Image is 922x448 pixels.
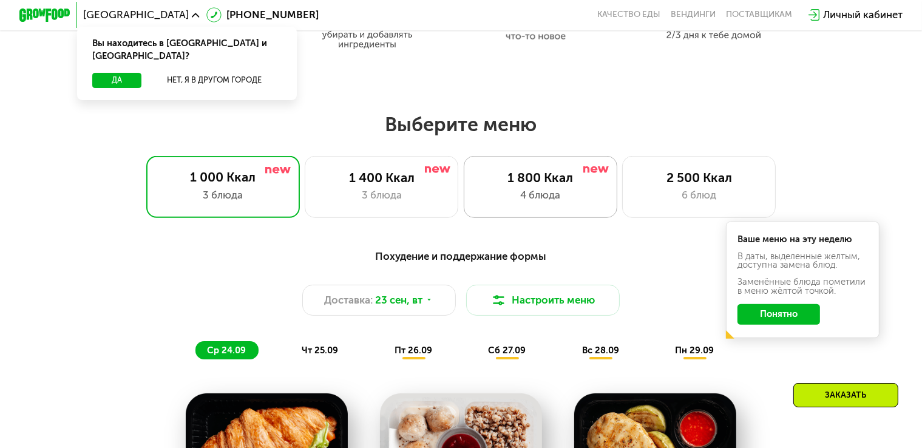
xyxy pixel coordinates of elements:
[737,277,868,296] div: Заменённые блюда пометили в меню жёлтой точкой.
[636,188,762,203] div: 6 блюд
[793,383,898,407] div: Заказать
[206,7,319,22] a: [PHONE_NUMBER]
[160,188,286,203] div: 3 блюда
[83,10,189,20] span: [GEOGRAPHIC_DATA]
[582,345,619,356] span: вс 28.09
[466,285,620,316] button: Настроить меню
[671,10,716,20] a: Вендинги
[636,170,762,185] div: 2 500 Ккал
[41,112,881,137] h2: Выберите меню
[477,188,604,203] div: 4 блюда
[375,293,422,308] span: 23 сен, вт
[675,345,714,356] span: пн 29.09
[737,252,868,270] div: В даты, выделенные желтым, доступна замена блюд.
[77,27,297,73] div: Вы находитесь в [GEOGRAPHIC_DATA] и [GEOGRAPHIC_DATA]?
[737,304,820,325] button: Понятно
[318,188,445,203] div: 3 блюда
[318,170,445,185] div: 1 400 Ккал
[82,248,840,264] div: Похудение и поддержание формы
[395,345,432,356] span: пт 26.09
[823,7,903,22] div: Личный кабинет
[207,345,246,356] span: ср 24.09
[597,10,660,20] a: Качество еды
[726,10,792,20] div: поставщикам
[147,73,282,88] button: Нет, я в другом городе
[302,345,338,356] span: чт 25.09
[737,235,868,244] div: Ваше меню на эту неделю
[92,73,141,88] button: Да
[324,293,373,308] span: Доставка:
[488,345,526,356] span: сб 27.09
[477,170,604,185] div: 1 800 Ккал
[160,169,286,185] div: 1 000 Ккал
